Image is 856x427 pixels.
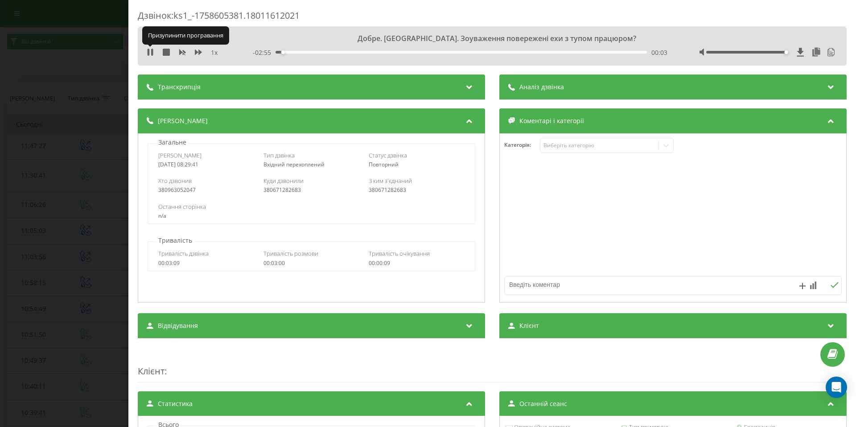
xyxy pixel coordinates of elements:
[253,48,276,57] span: - 02:55
[156,138,189,147] p: Загальне
[369,260,465,266] div: 00:00:09
[211,48,218,57] span: 1 x
[138,365,165,377] span: Клієнт
[158,321,198,330] span: Відвідування
[158,260,254,266] div: 00:03:09
[826,377,847,398] div: Open Intercom Messenger
[158,177,192,185] span: Хто дзвонив
[142,26,229,44] div: Призупинити програвання
[158,116,208,125] span: [PERSON_NAME]
[369,161,399,168] span: Повторний
[651,48,667,57] span: 00:03
[158,203,206,211] span: Остання сторінка
[504,142,540,148] h4: Категорія :
[369,177,412,185] span: З ким з'єднаний
[263,187,359,193] div: 380671282683
[785,50,788,54] div: Accessibility label
[369,151,407,159] span: Статус дзвінка
[156,236,194,245] p: Тривалість
[281,50,285,54] div: Accessibility label
[158,162,254,168] div: [DATE] 08:29:41
[519,116,584,125] span: Коментарі і категорії
[369,187,465,193] div: 380671282683
[519,321,539,330] span: Клієнт
[519,83,564,91] span: Аналіз дзвінка
[158,249,209,257] span: Тривалість дзвінка
[158,151,202,159] span: [PERSON_NAME]
[263,161,325,168] span: Вхідний перехоплений
[158,213,464,219] div: n/a
[263,249,318,257] span: Тривалість розмови
[263,260,359,266] div: 00:03:00
[214,33,770,43] div: Добре. [GEOGRAPHIC_DATA]. Зоуваження повережені ехи з тупом працюром?
[369,249,430,257] span: Тривалість очікування
[138,9,847,27] div: Дзвінок : ks1_-1758605381.18011612021
[158,83,201,91] span: Транскрипція
[158,187,254,193] div: 380963052047
[519,399,567,408] span: Останній сеанс
[543,142,655,149] div: Виберіть категорію
[263,151,295,159] span: Тип дзвінка
[138,347,847,382] div: :
[158,399,193,408] span: Статистика
[263,177,304,185] span: Куди дзвонили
